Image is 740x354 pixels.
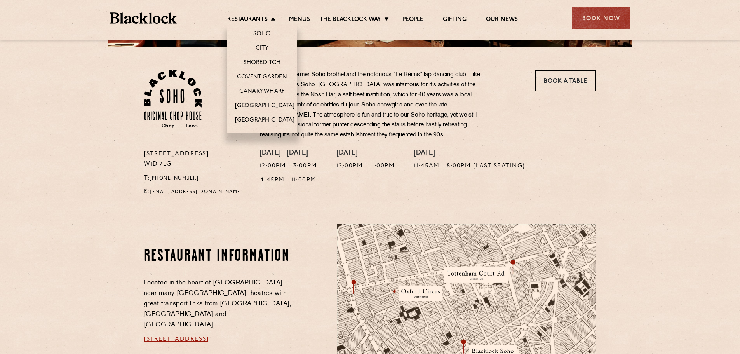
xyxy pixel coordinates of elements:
a: [STREET_ADDRESS] [144,336,209,342]
a: Covent Garden [237,73,287,82]
h4: [DATE] [414,149,525,158]
p: 12:00pm - 3:00pm [260,161,317,171]
p: E: [144,187,248,197]
a: Gifting [443,16,466,24]
a: Shoreditch [244,59,281,68]
h4: [DATE] - [DATE] [260,149,317,158]
p: 4:45pm - 11:00pm [260,175,317,185]
a: Restaurants [227,16,268,24]
a: Canary Wharf [239,88,285,96]
a: [GEOGRAPHIC_DATA] [235,102,294,111]
img: Soho-stamp-default.svg [144,70,202,128]
a: Menus [289,16,310,24]
a: [GEOGRAPHIC_DATA] [235,117,294,125]
a: City [256,45,269,53]
h4: [DATE] [337,149,395,158]
a: Book a Table [535,70,596,91]
p: Located in the heart of [GEOGRAPHIC_DATA] near many [GEOGRAPHIC_DATA] theatres with great transpo... [144,278,293,330]
a: [PHONE_NUMBER] [150,176,198,181]
p: [STREET_ADDRESS] W1D 7LG [144,149,248,169]
h2: Restaurant information [144,247,293,266]
a: People [402,16,423,24]
p: T: [144,173,248,183]
img: BL_Textured_Logo-footer-cropped.svg [110,12,177,24]
a: Soho [253,30,271,39]
p: Housed in a former Soho brothel and the notorious “Le Reims” lap dancing club. Like much of 1950s... [260,70,489,140]
div: Book Now [572,7,630,29]
p: 12:00pm - 11:00pm [337,161,395,171]
a: [EMAIL_ADDRESS][DOMAIN_NAME] [150,190,243,194]
a: The Blacklock Way [320,16,381,24]
a: Our News [486,16,518,24]
p: 11:45am - 8:00pm (Last seating) [414,161,525,171]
